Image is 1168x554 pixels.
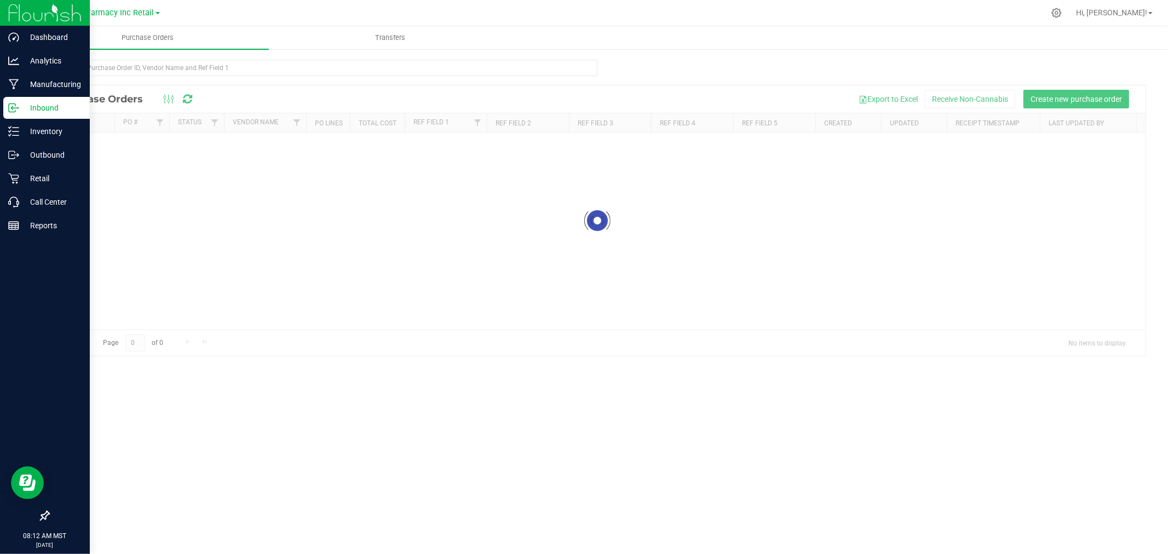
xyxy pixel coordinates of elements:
p: Reports [19,219,85,232]
p: Outbound [19,148,85,161]
inline-svg: Inbound [8,102,19,113]
span: Globe Farmacy Inc Retail [64,8,154,18]
span: Hi, [PERSON_NAME]! [1076,8,1147,17]
p: Retail [19,172,85,185]
inline-svg: Dashboard [8,32,19,43]
inline-svg: Outbound [8,149,19,160]
div: Manage settings [1050,8,1063,18]
iframe: Resource center [11,466,44,499]
a: Purchase Orders [26,26,269,49]
p: Inventory [19,125,85,138]
span: Transfers [360,33,420,43]
input: Search Purchase Order ID, Vendor Name and Ref Field 1 [48,60,597,76]
p: 08:12 AM MST [5,531,85,541]
inline-svg: Inventory [8,126,19,137]
inline-svg: Reports [8,220,19,231]
inline-svg: Manufacturing [8,79,19,90]
inline-svg: Retail [8,173,19,184]
p: Analytics [19,54,85,67]
inline-svg: Analytics [8,55,19,66]
p: [DATE] [5,541,85,549]
p: Call Center [19,195,85,209]
a: Transfers [269,26,511,49]
p: Inbound [19,101,85,114]
span: Purchase Orders [107,33,188,43]
p: Dashboard [19,31,85,44]
inline-svg: Call Center [8,197,19,207]
p: Manufacturing [19,78,85,91]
